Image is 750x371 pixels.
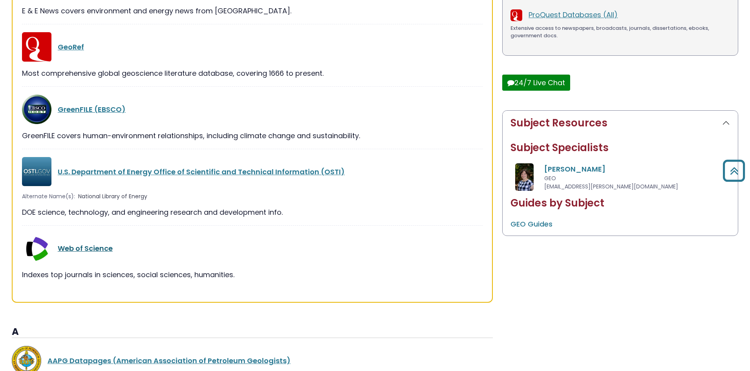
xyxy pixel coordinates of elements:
a: GEO Guides [510,219,552,229]
a: [PERSON_NAME] [544,164,605,174]
div: GreenFILE covers human-environment relationships, including climate change and sustainability. [22,130,483,141]
h3: A [12,326,493,338]
span: National Library of Energy [78,192,147,201]
h2: Subject Specialists [510,142,730,154]
a: ProQuest Databases (All) [529,10,618,20]
span: Alternate Name(s): [22,192,75,201]
a: GeoRef [58,42,84,52]
button: 24/7 Live Chat [502,75,570,91]
img: Amanda Matthysse [515,163,534,191]
a: AAPG Datapages (American Association of Petroleum Geologists) [48,356,291,366]
span: GEO [544,174,556,182]
a: Web of Science [58,243,113,253]
span: [EMAIL_ADDRESS][PERSON_NAME][DOMAIN_NAME] [544,183,678,190]
div: Most comprehensive global geoscience literature database, covering 1666 to present. [22,68,483,79]
a: Back to Top [720,163,748,178]
a: U.S. Department of Energy Office of Scientific and Technical Information (OSTI) [58,167,345,177]
div: E & E News covers environment and energy news from [GEOGRAPHIC_DATA]. [22,5,483,16]
button: Subject Resources [503,111,738,135]
h2: Guides by Subject [510,197,730,209]
div: Indexes top journals in sciences, social sciences, humanities. [22,269,483,280]
div: Extensive access to newspapers, broadcasts, journals, dissertations, ebooks, government docs. [510,24,730,40]
a: GreenFILE (EBSCO) [58,104,126,114]
div: DOE science, technology, and engineering research and development info. [22,207,483,217]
